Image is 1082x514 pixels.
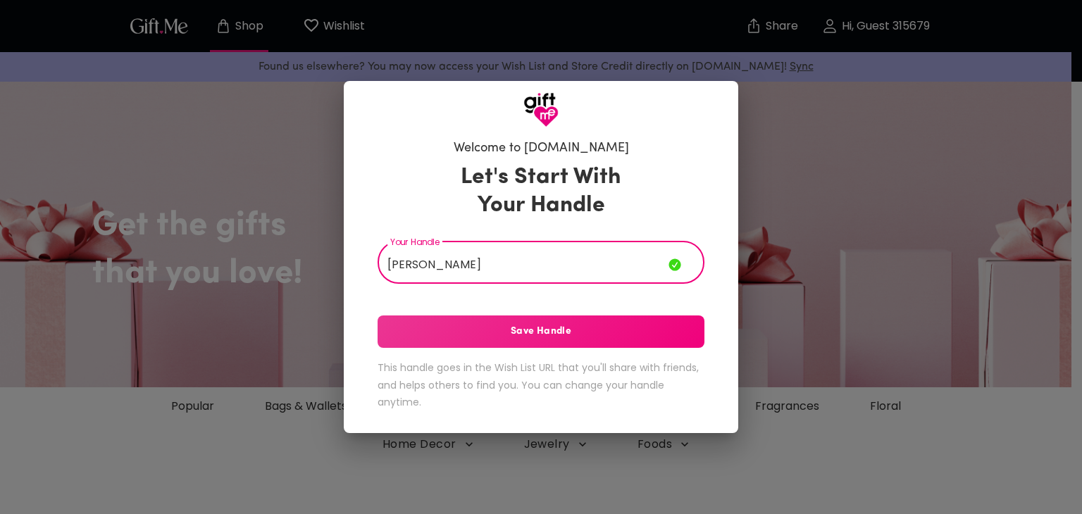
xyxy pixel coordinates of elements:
[523,92,559,127] img: GiftMe Logo
[378,324,704,339] span: Save Handle
[378,244,669,284] input: Your Handle
[443,163,639,220] h3: Let's Start With Your Handle
[378,359,704,411] h6: This handle goes in the Wish List URL that you'll share with friends, and helps others to find yo...
[378,315,704,348] button: Save Handle
[454,140,629,157] h6: Welcome to [DOMAIN_NAME]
